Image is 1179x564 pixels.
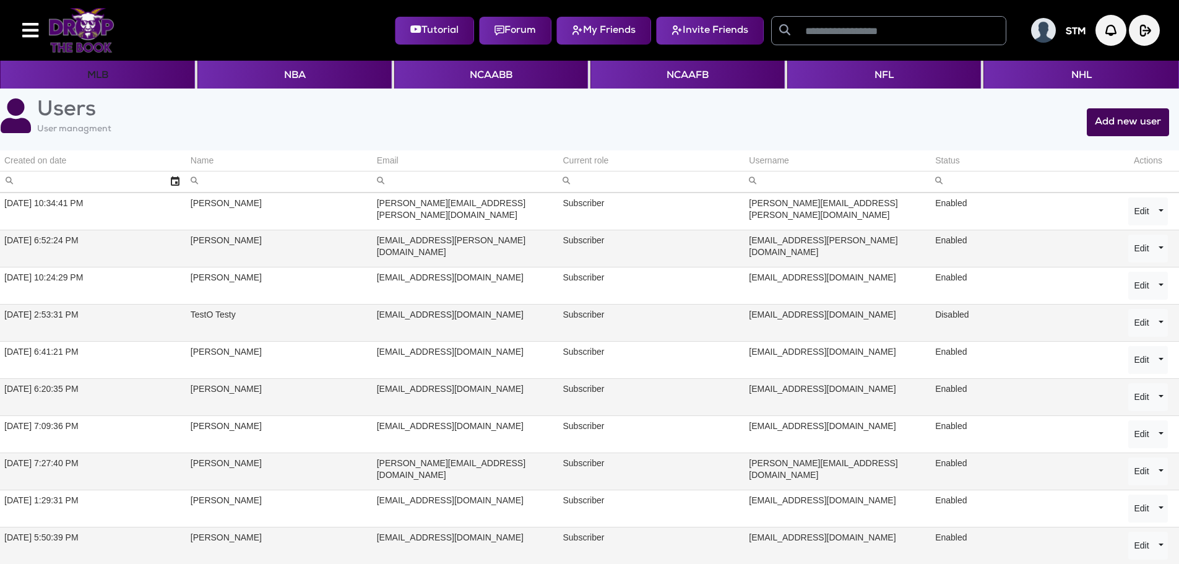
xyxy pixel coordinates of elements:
[558,378,745,415] td: Subscriber
[197,61,391,89] button: NBA
[373,304,559,341] td: [EMAIL_ADDRESS][DOMAIN_NAME]
[745,150,931,171] td: Column Username
[1128,495,1154,523] button: Edit
[1128,383,1154,411] button: Edit
[186,341,373,378] td: [PERSON_NAME]
[373,527,559,564] td: [EMAIL_ADDRESS][DOMAIN_NAME]
[745,230,931,267] td: [EMAIL_ADDRESS][PERSON_NAME][DOMAIN_NAME]
[186,267,373,304] td: [PERSON_NAME]
[395,17,474,45] button: Tutorial
[749,155,789,167] div: Username
[558,230,745,267] td: Subscriber
[931,378,1117,415] td: Enabled
[931,304,1117,341] td: Disabled
[558,415,745,453] td: Subscriber
[373,171,559,192] input: Filter cell
[935,155,960,167] div: Status
[931,230,1117,267] td: Enabled
[1095,15,1126,46] img: Notification
[1128,346,1154,374] button: Edit
[4,155,66,167] div: Created on date
[1117,150,1179,171] td: Column Actions
[931,341,1117,378] td: Enabled
[186,230,373,267] td: [PERSON_NAME]
[590,61,784,89] button: NCAAFB
[745,304,931,341] td: [EMAIL_ADDRESS][DOMAIN_NAME]
[186,171,373,192] input: Filter cell
[745,527,931,564] td: [EMAIL_ADDRESS][DOMAIN_NAME]
[186,304,373,341] td: TestO Testy
[186,378,373,415] td: [PERSON_NAME]
[983,61,1178,89] button: NHL
[931,150,1117,171] td: Column Status
[745,490,931,527] td: [EMAIL_ADDRESS][DOMAIN_NAME]
[931,415,1117,453] td: Enabled
[558,193,745,230] td: Subscriber
[1031,18,1056,43] img: User
[394,61,588,89] button: NCAABB
[479,17,551,45] button: Forum
[373,453,559,490] td: [PERSON_NAME][EMAIL_ADDRESS][DOMAIN_NAME]
[373,490,559,527] td: [EMAIL_ADDRESS][DOMAIN_NAME]
[745,193,931,230] td: [PERSON_NAME][EMAIL_ADDRESS][PERSON_NAME][DOMAIN_NAME]
[558,490,745,527] td: Subscriber
[931,267,1117,304] td: Enabled
[373,378,559,415] td: [EMAIL_ADDRESS][DOMAIN_NAME]
[556,17,651,45] button: My Friends
[1128,197,1154,225] button: Edit
[656,17,764,45] button: Invite Friends
[186,193,373,230] td: [PERSON_NAME]
[1128,309,1154,337] button: Edit
[745,267,931,304] td: [EMAIL_ADDRESS][DOMAIN_NAME]
[558,267,745,304] td: Subscriber
[186,453,373,490] td: [PERSON_NAME]
[48,8,114,53] img: Logo
[186,150,373,171] td: Column Name
[1066,27,1086,38] h5: STM
[373,415,559,453] td: [EMAIL_ADDRESS][DOMAIN_NAME]
[745,171,931,192] input: Filter cell
[186,527,373,564] td: [PERSON_NAME]
[931,490,1117,527] td: Enabled
[931,171,1117,192] input: Filter cell
[186,490,373,527] td: [PERSON_NAME]
[563,155,608,167] div: Current role
[373,193,559,230] td: [PERSON_NAME][EMAIL_ADDRESS][PERSON_NAME][DOMAIN_NAME]
[931,453,1117,490] td: Enabled
[37,124,111,136] label: User managment
[1128,420,1154,448] button: Edit
[931,193,1117,230] td: Enabled
[191,155,214,167] div: Name
[558,527,745,564] td: Subscriber
[377,155,399,167] div: Email
[558,150,745,171] td: Column Current role
[787,61,981,89] button: NFL
[373,267,559,304] td: [EMAIL_ADDRESS][DOMAIN_NAME]
[165,171,186,192] div: Select
[558,171,745,192] input: Filter cell
[1128,235,1154,262] button: Edit
[745,415,931,453] td: [EMAIL_ADDRESS][DOMAIN_NAME]
[373,150,559,171] td: Column Email
[745,453,931,490] td: [PERSON_NAME][EMAIL_ADDRESS][DOMAIN_NAME]
[558,304,745,341] td: Subscriber
[37,98,111,124] h1: Users
[1121,155,1175,167] div: Actions
[373,230,559,267] td: [EMAIL_ADDRESS][PERSON_NAME][DOMAIN_NAME]
[373,341,559,378] td: [EMAIL_ADDRESS][DOMAIN_NAME]
[1128,458,1154,485] button: Edit
[745,378,931,415] td: [EMAIL_ADDRESS][DOMAIN_NAME]
[558,453,745,490] td: Subscriber
[558,341,745,378] td: Subscriber
[1128,272,1154,300] button: Edit
[186,415,373,453] td: [PERSON_NAME]
[1128,532,1154,560] button: Edit
[745,341,931,378] td: [EMAIL_ADDRESS][DOMAIN_NAME]
[1087,108,1169,136] button: Add new user
[931,527,1117,564] td: Enabled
